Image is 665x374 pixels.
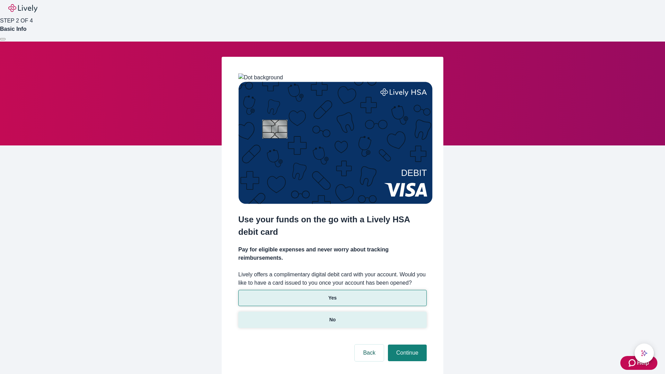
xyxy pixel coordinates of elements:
[355,345,384,361] button: Back
[328,294,337,302] p: Yes
[238,213,427,238] h2: Use your funds on the go with a Lively HSA debit card
[641,350,648,357] svg: Lively AI Assistant
[238,246,427,262] h4: Pay for eligible expenses and never worry about tracking reimbursements.
[238,82,433,204] img: Debit card
[238,312,427,328] button: No
[8,4,37,12] img: Lively
[329,316,336,323] p: No
[629,359,637,367] svg: Zendesk support icon
[238,73,283,82] img: Dot background
[238,290,427,306] button: Yes
[635,344,654,363] button: chat
[388,345,427,361] button: Continue
[620,356,657,370] button: Zendesk support iconHelp
[238,270,427,287] label: Lively offers a complimentary digital debit card with your account. Would you like to have a card...
[637,359,649,367] span: Help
